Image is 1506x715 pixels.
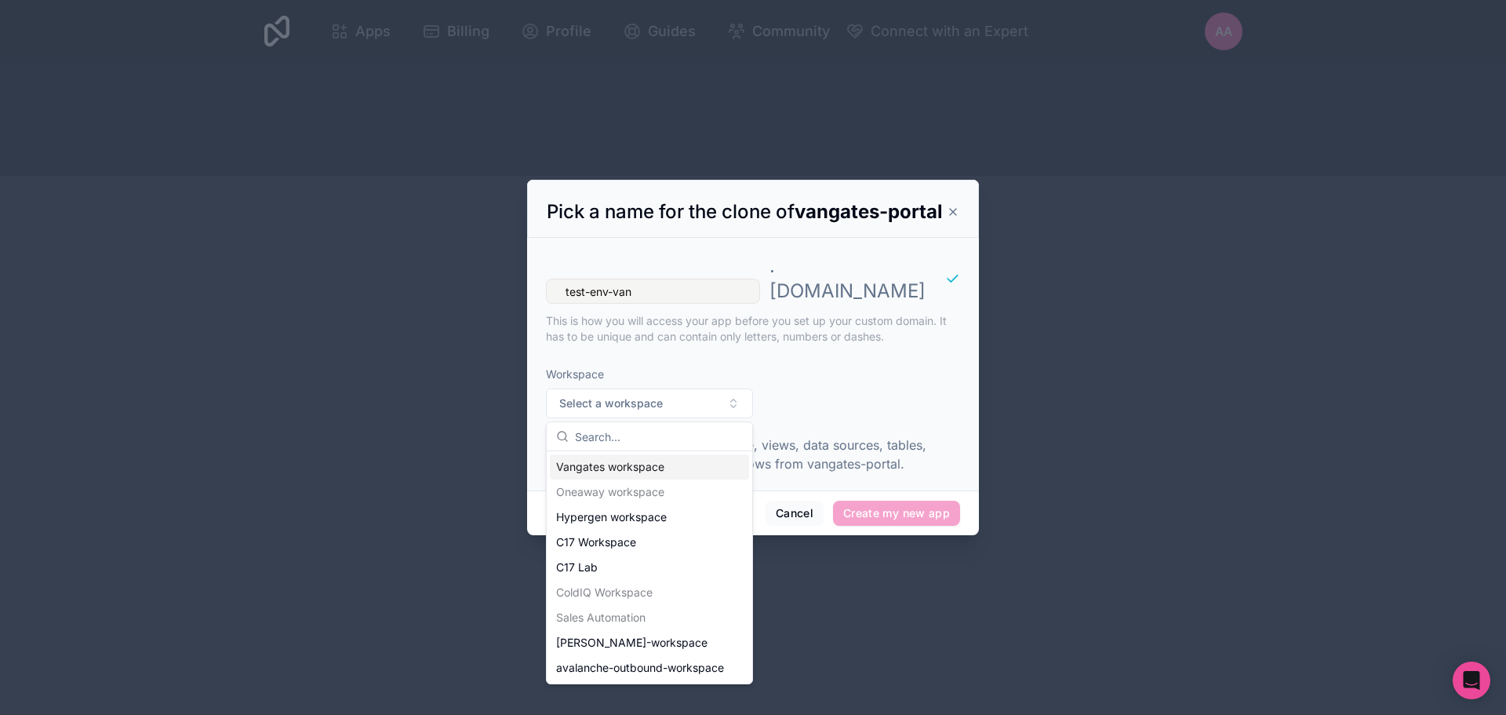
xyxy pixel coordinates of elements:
[575,422,743,451] input: Search...
[546,367,753,382] span: Workspace
[769,254,926,304] p: . [DOMAIN_NAME]
[795,200,943,223] strong: vangates-portal
[559,396,663,411] span: Select a workspace
[550,630,749,655] div: [PERSON_NAME]-workspace
[550,655,749,680] div: avalanche-outbound-workspace
[550,454,749,480] div: Vangates workspace
[546,436,960,473] p: Your new app will inherit the theme, views, data sources, tables, fields, roles, permissions & wo...
[550,530,749,555] div: C17 Workspace
[546,279,760,304] input: app
[546,389,753,418] button: Select Button
[547,451,752,684] div: Suggestions
[1453,662,1490,699] div: Open Intercom Messenger
[550,555,749,580] div: C17 Lab
[547,200,943,223] span: Pick a name for the clone of
[546,313,960,345] p: This is how you will access your app before you set up your custom domain. It has to be unique an...
[766,501,824,526] button: Cancel
[550,505,749,530] div: Hypergen workspace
